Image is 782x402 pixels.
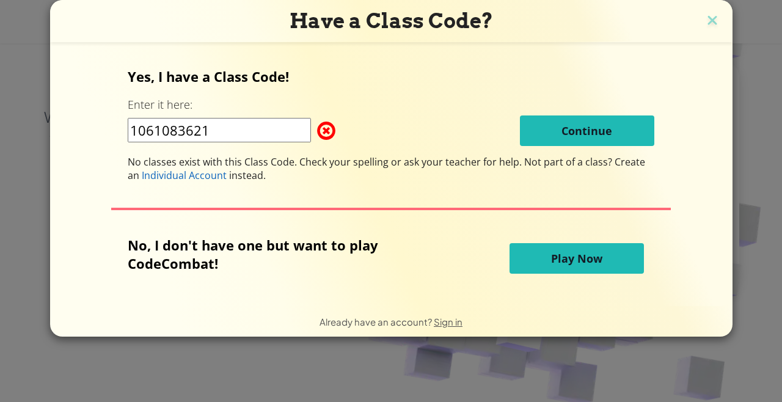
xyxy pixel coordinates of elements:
[128,97,192,112] label: Enter it here:
[320,316,434,327] span: Already have an account?
[551,251,602,266] span: Play Now
[128,67,654,86] p: Yes, I have a Class Code!
[142,169,227,182] span: Individual Account
[561,123,612,138] span: Continue
[128,155,524,169] span: No classes exist with this Class Code. Check your spelling or ask your teacher for help.
[434,316,462,327] a: Sign in
[510,243,644,274] button: Play Now
[520,115,654,146] button: Continue
[227,169,266,182] span: instead.
[128,155,645,182] span: Not part of a class? Create an
[704,12,720,31] img: close icon
[128,236,438,272] p: No, I don't have one but want to play CodeCombat!
[290,9,493,33] span: Have a Class Code?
